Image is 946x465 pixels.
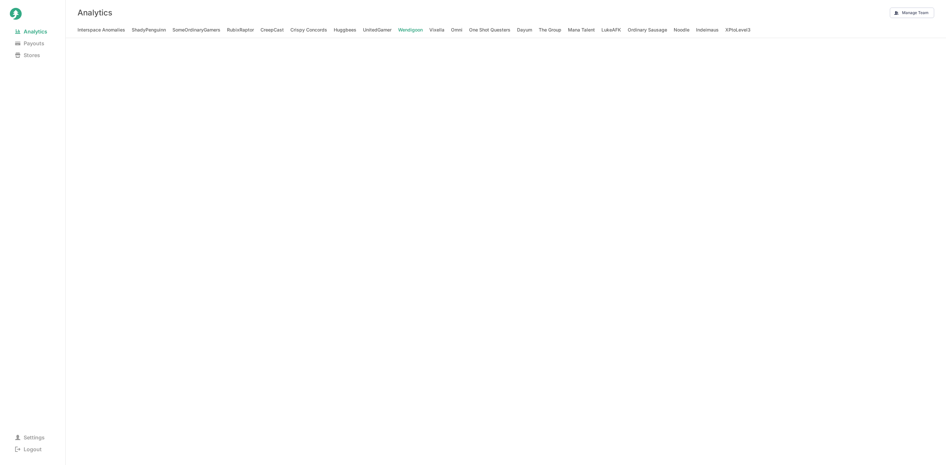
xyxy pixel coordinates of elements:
span: Stores [10,51,45,60]
span: Huggbees [334,25,356,34]
button: Manage Team [890,8,934,18]
span: SomeOrdinaryGamers [172,25,220,34]
span: One Shot Questers [469,25,510,34]
span: LukeAFK [601,25,621,34]
span: CreepCast [260,25,284,34]
span: Settings [10,433,50,442]
h3: Analytics [78,8,112,17]
span: Wendigoon [398,25,423,34]
span: Vixella [429,25,444,34]
span: Ordinary Sausage [628,25,667,34]
span: XPtoLevel3 [725,25,751,34]
span: ShadyPenguinn [132,25,166,34]
span: The Group [539,25,561,34]
span: Logout [10,445,47,454]
span: Payouts [10,39,50,48]
span: Crispy Concords [290,25,327,34]
span: Noodle [674,25,689,34]
span: Indeimaus [696,25,719,34]
span: RubixRaptor [227,25,254,34]
span: Mana Talent [568,25,595,34]
span: Omni [451,25,462,34]
span: Dayum [517,25,532,34]
span: Analytics [10,27,53,36]
span: UnitedGamer [363,25,392,34]
span: Interspace Anomalies [78,25,125,34]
